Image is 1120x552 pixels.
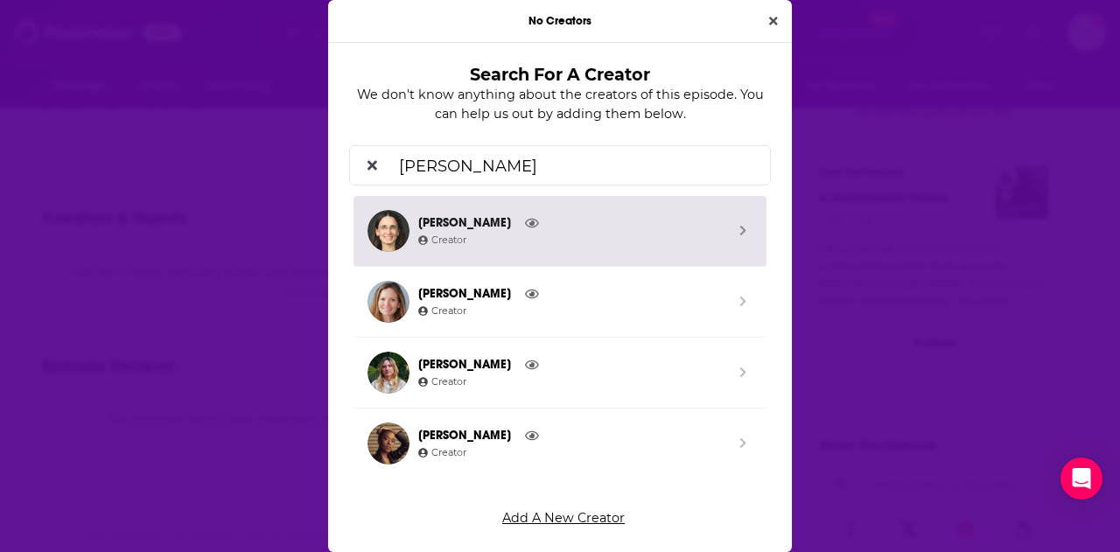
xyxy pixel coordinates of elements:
[418,426,724,445] span: [PERSON_NAME]
[367,352,409,394] img: Carolyn Kendrick
[349,85,771,124] p: We don't know anything about the creators of this episode. You can help us out by adding them below.
[367,423,409,465] img: Kourtney Bell
[418,446,466,458] span: Creator
[418,304,466,317] span: Creator
[418,355,724,374] span: [PERSON_NAME]
[367,281,409,323] img: Carolyn Mullen
[1060,458,1102,500] div: Open Intercom Messenger
[392,145,756,185] input: Search for a creator to add...
[418,234,466,246] span: Creator
[367,210,409,252] img: Carolyn Kousky
[356,503,771,532] a: Add A New Creator
[762,11,785,31] button: Close
[418,213,724,233] span: [PERSON_NAME]
[418,375,466,388] span: Creator
[418,284,724,304] span: [PERSON_NAME]
[377,64,743,85] h3: Search For A Creator
[349,145,771,493] div: Search by entity type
